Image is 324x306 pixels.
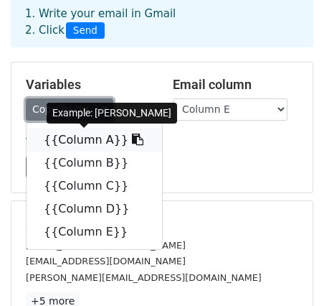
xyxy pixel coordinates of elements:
div: Example: [PERSON_NAME] [47,103,177,124]
a: {{Column E}} [27,221,162,244]
small: [PERSON_NAME][EMAIL_ADDRESS][DOMAIN_NAME] [26,272,262,283]
a: {{Column D}} [27,198,162,221]
a: {{Column A}} [27,129,162,152]
a: {{Column B}} [27,152,162,175]
iframe: Chat Widget [252,237,324,306]
div: 1. Write your email in Gmail 2. Click [14,6,310,39]
small: [EMAIL_ADDRESS][DOMAIN_NAME] [26,240,186,251]
span: Send [66,22,105,40]
h5: Variables [26,77,151,93]
h5: Email column [173,77,298,93]
small: [EMAIL_ADDRESS][DOMAIN_NAME] [26,256,186,266]
a: {{Column C}} [27,175,162,198]
a: Copy/paste... [26,98,113,121]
